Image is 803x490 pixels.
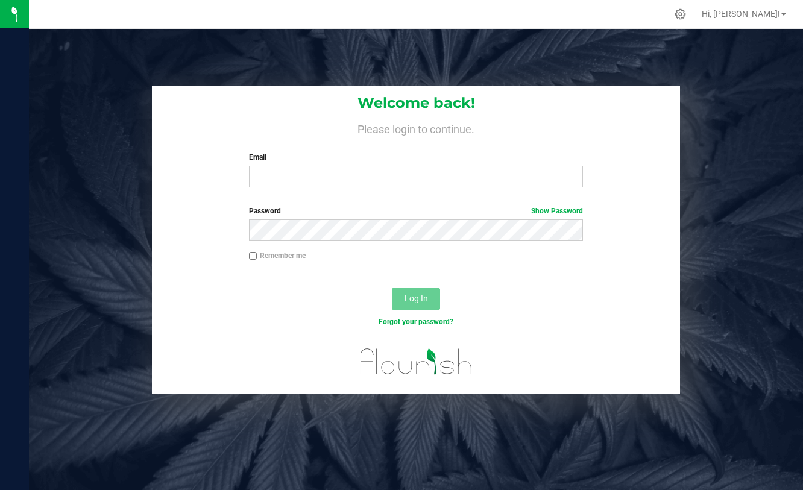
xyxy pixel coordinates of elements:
button: Log In [392,288,440,310]
h4: Please login to continue. [152,121,680,135]
input: Remember me [249,252,257,260]
span: Password [249,207,281,215]
label: Remember me [249,250,306,261]
img: flourish_logo.svg [350,340,482,383]
a: Show Password [531,207,583,215]
a: Forgot your password? [379,318,453,326]
label: Email [249,152,583,163]
span: Hi, [PERSON_NAME]! [702,9,780,19]
div: Manage settings [673,8,688,20]
span: Log In [405,294,428,303]
h1: Welcome back! [152,95,680,111]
